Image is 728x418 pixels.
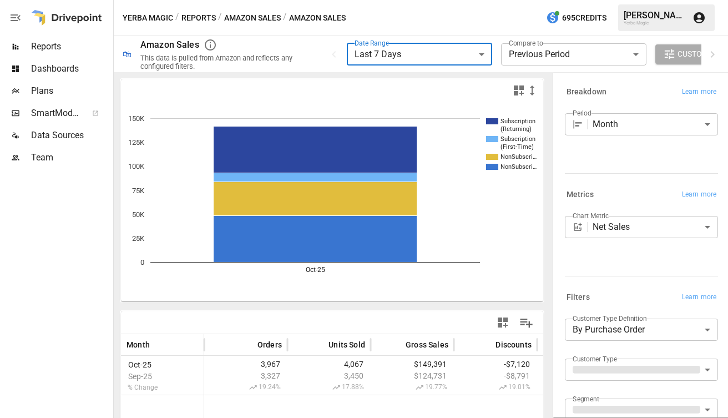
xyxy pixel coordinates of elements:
[496,339,532,350] span: Discounts
[459,360,532,369] span: -$7,120
[241,337,256,352] button: Sort
[31,40,111,53] span: Reports
[543,383,615,392] span: 50.33%
[218,11,222,25] div: /
[127,360,198,369] span: Oct-25
[543,360,615,369] span: -$523
[543,371,615,380] span: -$1,052
[31,62,111,75] span: Dashboards
[121,102,543,301] svg: A chart.
[132,187,145,195] text: 75K
[127,372,198,381] span: Sep-25
[682,292,716,303] span: Learn more
[31,129,111,142] span: Data Sources
[127,339,150,350] span: Month
[573,394,599,404] label: Segment
[624,10,686,21] div: [PERSON_NAME]
[593,113,718,135] div: Month
[293,383,365,392] span: 17.88%
[151,337,166,352] button: Sort
[562,11,606,25] span: 695 Credits
[406,339,448,350] span: Gross Sales
[565,319,718,341] div: By Purchase Order
[127,384,198,391] span: % Change
[459,383,532,392] span: 19.01%
[376,371,448,380] span: $124,731
[355,49,401,59] span: Last 7 Days
[514,310,539,335] button: Manage Columns
[376,383,448,392] span: 19.77%
[123,49,132,59] div: 🛍
[389,337,405,352] button: Sort
[132,210,145,219] text: 50K
[210,383,282,392] span: 19.24%
[573,314,647,323] label: Customer Type Definition
[501,163,537,170] text: NonSubscri…
[501,125,532,133] text: (Returning)
[293,360,365,369] span: 4,067
[224,11,281,25] button: Amazon Sales
[624,21,686,26] div: Yerba Magic
[682,87,716,98] span: Learn more
[567,86,606,98] h6: Breakdown
[257,339,282,350] span: Orders
[593,216,718,238] div: Net Sales
[128,138,145,147] text: 125K
[306,266,325,274] text: Oct-25
[501,118,535,125] text: Subscription
[181,11,216,25] button: Reports
[31,107,80,120] span: SmartModel
[128,114,145,123] text: 150K
[573,108,591,118] label: Period
[140,39,199,50] div: Amazon Sales
[293,371,365,380] span: 3,450
[140,54,314,70] div: This data is pulled from Amazon and reflects any configured filters.
[573,211,609,220] label: Chart Metric
[140,258,144,266] text: 0
[678,47,720,61] span: Customize
[655,44,727,64] button: Customize
[210,360,282,369] span: 3,967
[128,162,145,170] text: 100K
[79,105,87,119] span: ™
[509,38,543,48] label: Compare to
[542,8,611,28] button: 695Credits
[355,38,389,48] label: Date Range
[328,339,365,350] span: Units Sold
[459,371,532,380] span: -$8,791
[682,189,716,200] span: Learn more
[501,153,537,160] text: NonSubscri…
[479,337,494,352] button: Sort
[312,337,327,352] button: Sort
[210,371,282,380] span: 3,327
[501,135,535,143] text: Subscription
[31,84,111,98] span: Plans
[123,11,173,25] button: Yerba Magic
[501,143,534,150] text: (First-Time)
[573,354,617,364] label: Customer Type
[509,49,570,59] span: Previous Period
[376,360,448,369] span: $149,391
[567,189,594,201] h6: Metrics
[175,11,179,25] div: /
[31,151,111,164] span: Team
[283,11,287,25] div: /
[567,291,590,304] h6: Filters
[132,234,145,243] text: 25K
